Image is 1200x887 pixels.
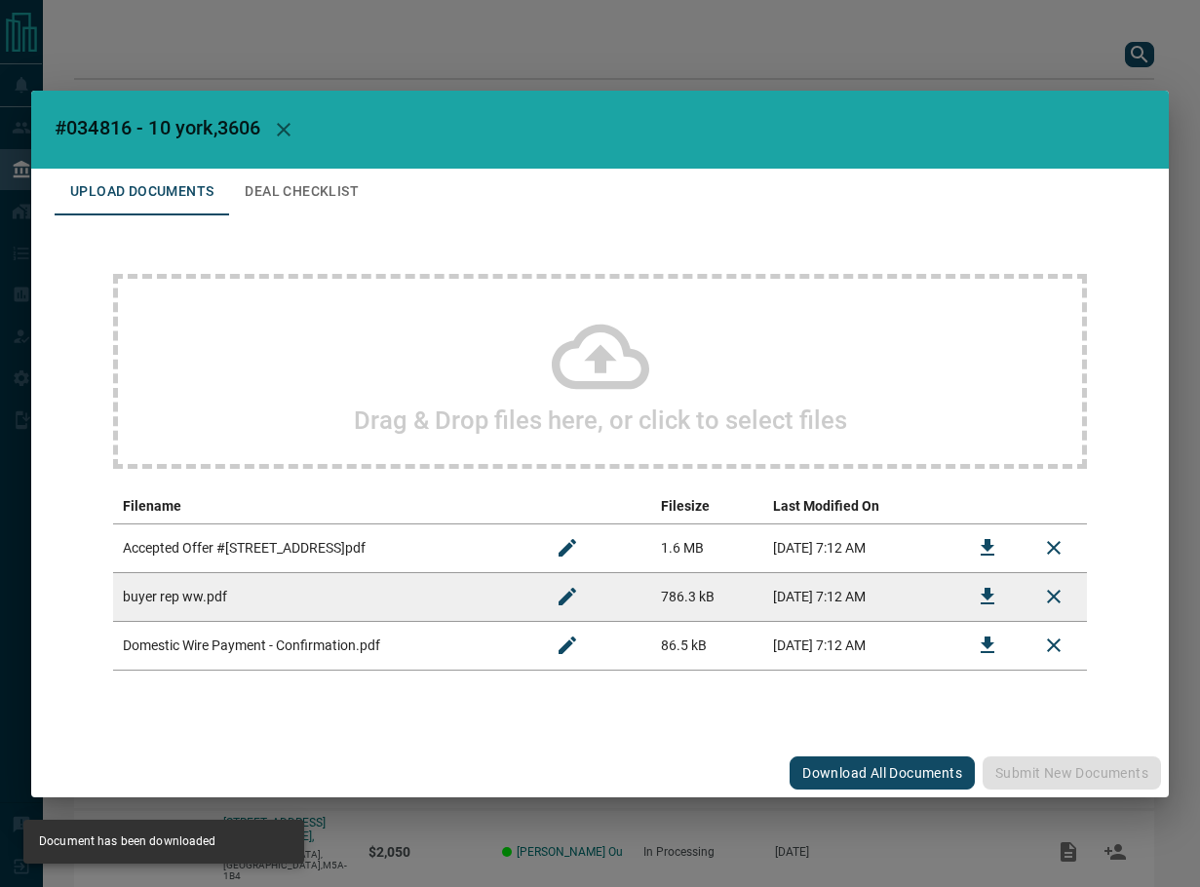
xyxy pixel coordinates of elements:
[964,573,1011,620] button: Download
[39,826,216,858] div: Document has been downloaded
[55,116,260,139] span: #034816 - 10 york,3606
[534,488,651,524] th: edit column
[651,488,762,524] th: Filesize
[55,169,229,215] button: Upload Documents
[113,488,534,524] th: Filename
[651,572,762,621] td: 786.3 kB
[113,274,1087,469] div: Drag & Drop files here, or click to select files
[544,622,591,669] button: Rename
[1030,524,1077,571] button: Remove File
[229,169,374,215] button: Deal Checklist
[544,524,591,571] button: Rename
[964,622,1011,669] button: Download
[651,621,762,670] td: 86.5 kB
[651,523,762,572] td: 1.6 MB
[790,756,975,790] button: Download All Documents
[1021,488,1087,524] th: delete file action column
[113,523,534,572] td: Accepted Offer #[STREET_ADDRESS]pdf
[1030,573,1077,620] button: Remove File
[113,572,534,621] td: buyer rep ww.pdf
[354,405,847,435] h2: Drag & Drop files here, or click to select files
[1030,622,1077,669] button: Remove File
[954,488,1021,524] th: download action column
[964,524,1011,571] button: Download
[544,573,591,620] button: Rename
[763,621,954,670] td: [DATE] 7:12 AM
[113,621,534,670] td: Domestic Wire Payment - Confirmation.pdf
[763,523,954,572] td: [DATE] 7:12 AM
[763,572,954,621] td: [DATE] 7:12 AM
[763,488,954,524] th: Last Modified On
